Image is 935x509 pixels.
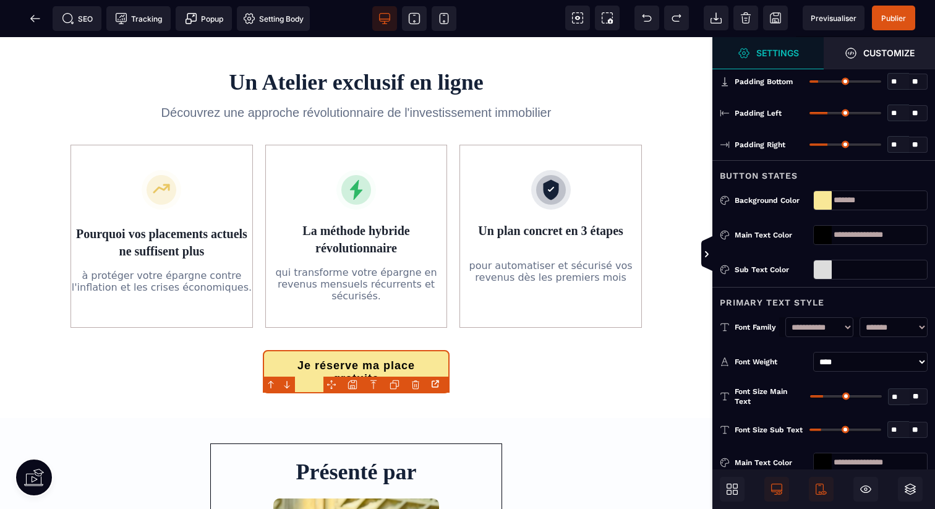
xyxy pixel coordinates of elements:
[809,477,834,502] span: Mobile Only
[735,263,808,276] div: Sub Text Color
[531,133,571,173] img: 59ef9bf7ba9b73c4c9a2e4ac6039e941_shield-icon.svg
[142,133,181,173] img: 4c63a725c3b304b2c0a5e1a33d73ec16_growth-icon.svg
[735,140,785,150] span: Padding Right
[243,12,304,25] span: Setting Body
[115,12,162,25] span: Tracking
[720,477,745,502] span: Open Blocks
[266,229,447,265] p: qui transforme votre épargne en revenus mensuels récurrents et sécurisés.
[266,185,447,220] h3: La méthode hybride révolutionnaire
[712,160,935,183] div: Button States
[803,6,865,30] span: Preview
[460,185,641,220] h3: Un plan concret en 3 étapes
[863,48,915,58] strong: Customize
[853,477,878,502] span: Hide/Show Block
[263,313,450,356] button: Je réserve ma place gratuite
[71,233,252,256] p: à protéger votre épargne contre l'inflation et les crises économiques.
[565,6,590,30] span: View components
[9,33,703,58] h2: Un Atelier exclusif en ligne
[712,287,935,310] div: Primary Text Style
[735,425,803,435] span: Font Size Sub Text
[595,6,620,30] span: Screenshot
[735,108,782,118] span: Padding Left
[756,48,799,58] strong: Settings
[881,14,906,23] span: Publier
[735,387,805,406] span: Font Size Main Text
[898,477,923,502] span: Open Layers
[220,422,492,447] h2: Présenté par
[336,133,376,173] img: b6606ffbb4648694007e19b7dd4a8ba6_lightning-icon.svg
[735,356,808,368] div: Font Weight
[735,456,808,469] div: Main Text Color
[712,37,824,69] span: Settings
[735,321,779,333] div: Font Family
[735,77,793,87] span: Padding Bottom
[71,188,252,223] h3: Pourquoi vos placements actuels ne suffisent plus
[811,14,856,23] span: Previsualiser
[62,12,93,25] span: SEO
[735,194,808,207] div: Background Color
[429,377,445,391] div: Open the link Modal
[735,229,808,241] div: Main Text Color
[185,12,223,25] span: Popup
[824,37,935,69] span: Open Style Manager
[119,67,594,84] p: Découvrez une approche révolutionnaire de l'investissement immobilier
[764,477,789,502] span: Desktop Only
